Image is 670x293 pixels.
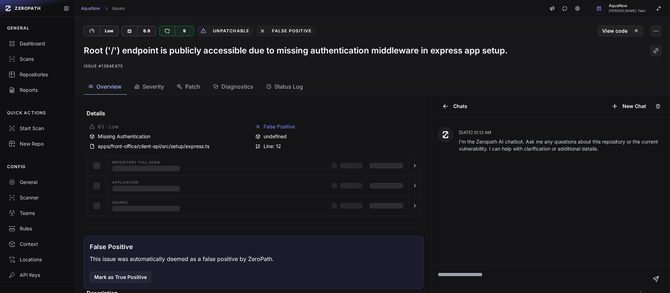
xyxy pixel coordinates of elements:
img: Zeropath AI [442,131,449,138]
div: Context [8,241,67,248]
button: Mark as True Positive [90,272,151,283]
button: New Chat [607,101,650,112]
p: Issue #13b4e675 [84,62,662,70]
div: General [8,179,67,186]
a: View code [598,25,643,37]
div: Locations [8,256,67,263]
p: GENERAL [7,25,30,31]
span: Severity [143,82,164,91]
div: apps/front-office/client-api/src/setup/express.ts [89,143,252,150]
div: Scans [8,56,67,63]
button: Application [87,176,420,196]
span: Overview [96,82,121,91]
div: False Positive [268,26,315,36]
div: Low [100,26,118,36]
div: New Repo [8,140,67,147]
div: 63 - Low [89,123,252,130]
h4: Details [87,109,421,117]
div: Rules [8,225,67,232]
p: I'm the Zeropath AI chatbot. Ask me any questions about this repository or the current vulnerabil... [459,138,664,152]
h3: False Positive [90,242,133,252]
span: ZEROPATH [15,6,41,11]
span: Application [112,181,138,184]
a: Issues [112,6,125,11]
div: Unpatchable [209,26,253,36]
p: [DATE] 10:12 AM [459,130,664,135]
div: 6.9 [137,26,156,36]
span: Diagnostics [221,82,253,91]
button: Source [87,196,420,216]
div: API Keys [8,272,67,279]
div: 9 [175,26,194,36]
div: Dashboard [8,40,67,47]
div: Start Scan [8,125,67,132]
span: Source [112,201,128,204]
h1: Root ('/') endpoint is publicly accessible due to missing authentication middleware in express ap... [84,45,508,56]
a: ZEROPATH [3,3,58,14]
p: This issue was automatically deemed as a false positive by ZeroPath. [90,255,274,263]
div: Scanner [8,194,67,201]
div: Reports [8,87,67,94]
div: False Positive [255,123,418,130]
span: [PERSON_NAME] Tailor [609,9,646,13]
nav: breadcrumb [81,6,125,11]
span: Status Log [274,82,303,91]
span: Patch [185,82,200,91]
div: undefined [255,133,418,140]
svg: chevron right, [104,6,109,11]
span: AquaNow [609,4,646,8]
div: Missing Authentication [89,133,252,140]
p: CONFIG [7,164,26,170]
button: Chats [438,101,472,112]
a: AquaNow [81,6,100,11]
span: Repository Full scan [112,161,160,164]
button: Repository Full scan [87,156,420,176]
div: Line: 12 [255,143,418,150]
div: Repositories [8,71,67,78]
p: QUICK ACTIONS [7,110,46,116]
div: Teams [8,210,67,217]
